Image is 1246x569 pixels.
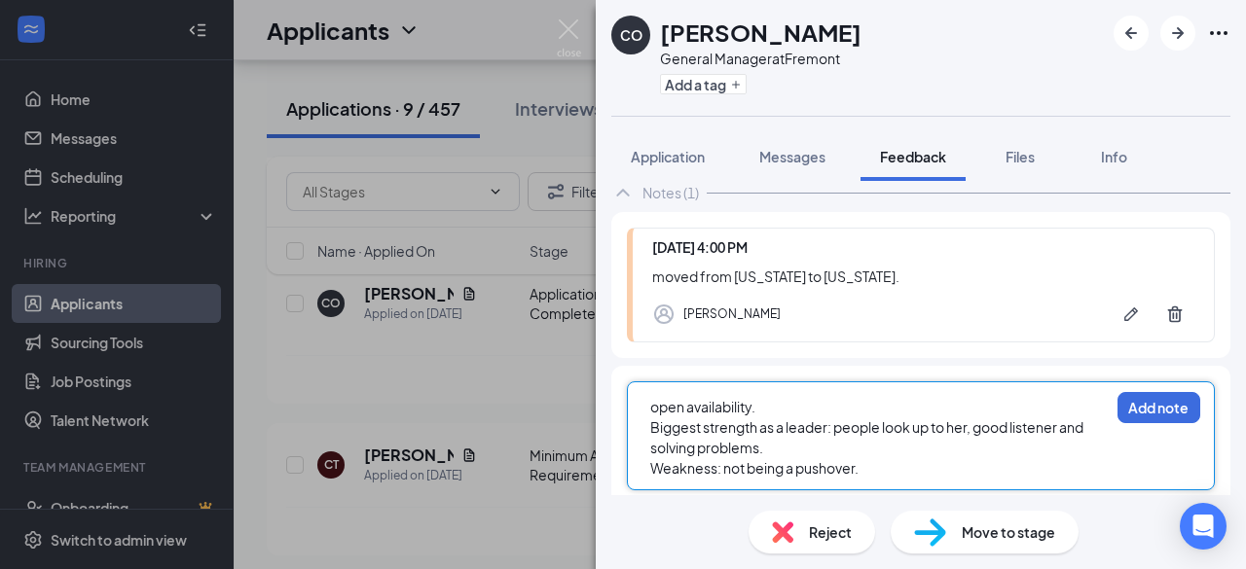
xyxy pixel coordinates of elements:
button: ArrowLeftNew [1114,16,1149,51]
span: open availability. [650,398,755,415]
span: Info [1101,148,1127,165]
button: PlusAdd a tag [660,74,747,94]
span: Weakness: not being a pushover. [650,459,859,477]
button: Pen [1112,295,1151,334]
h1: [PERSON_NAME] [660,16,861,49]
button: Trash [1155,295,1194,334]
span: Move to stage [962,521,1055,543]
svg: ArrowLeftNew [1119,21,1143,45]
span: Files [1006,148,1035,165]
svg: ArrowRight [1166,21,1190,45]
span: Messages [759,148,825,165]
button: Add note [1118,392,1200,423]
svg: Profile [652,302,676,326]
div: General Manager at Fremont [660,49,861,68]
svg: ChevronUp [611,181,635,204]
svg: Plus [730,79,742,90]
span: Biggest strength as a leader: people look up to her, good listener and solving problems. [650,418,1085,456]
svg: Trash [1165,304,1185,324]
div: Open Intercom Messenger [1180,503,1227,550]
span: Reject [809,521,852,543]
div: [PERSON_NAME] [683,304,781,324]
button: ArrowRight [1160,16,1195,51]
div: moved from [US_STATE] to [US_STATE]. [652,266,1194,287]
svg: Ellipses [1207,21,1230,45]
span: [DATE] 4:00 PM [652,238,748,256]
span: Feedback [880,148,946,165]
div: CO [620,25,642,45]
span: Application [631,148,705,165]
svg: Pen [1121,304,1141,324]
div: Notes (1) [642,183,699,202]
